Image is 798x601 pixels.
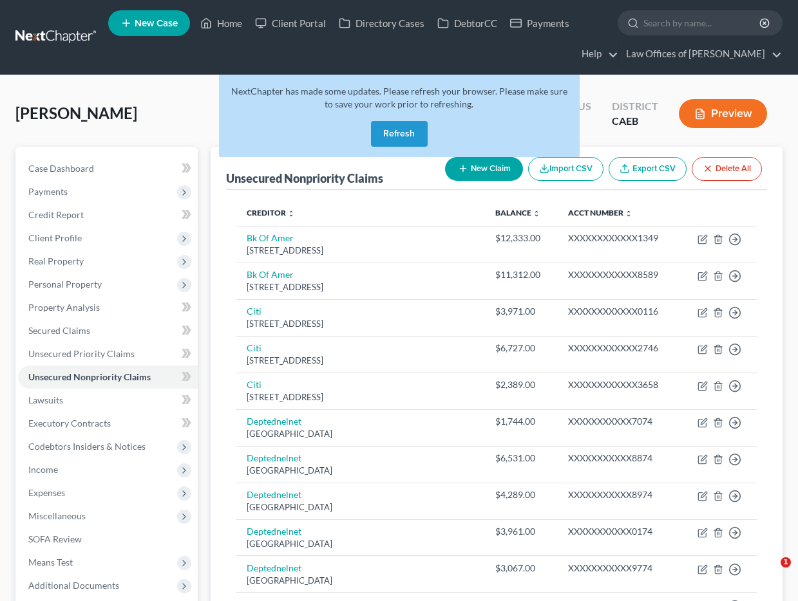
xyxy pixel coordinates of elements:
span: NextChapter has made some updates. Please refresh your browser. Please make sure to save your wor... [231,86,567,109]
div: $12,333.00 [495,232,547,245]
span: Case Dashboard [28,163,94,174]
div: [GEOGRAPHIC_DATA] [247,501,475,513]
a: Secured Claims [18,319,198,342]
a: Deptednelnet [247,489,301,500]
div: $4,289.00 [495,488,547,501]
span: [PERSON_NAME] [15,104,137,122]
a: Help [575,42,618,66]
a: Citi [247,306,261,317]
span: Additional Documents [28,580,119,591]
button: Refresh [371,121,428,147]
a: Law Offices of [PERSON_NAME] [620,42,782,66]
span: SOFA Review [28,533,82,544]
span: Client Profile [28,232,82,243]
a: Deptednelnet [247,416,301,427]
a: Client Portal [249,12,332,35]
span: Unsecured Priority Claims [28,348,135,359]
div: XXXXXXXXXXX9774 [568,562,670,575]
div: [STREET_ADDRESS] [247,281,475,293]
a: Bk Of Amer [247,269,294,280]
a: DebtorCC [431,12,504,35]
i: unfold_more [533,210,540,217]
div: [GEOGRAPHIC_DATA] [247,428,475,440]
div: $3,961.00 [495,525,547,538]
a: SOFA Review [18,528,198,551]
span: Property Analysis [28,302,100,313]
a: Credit Report [18,203,198,227]
div: District [612,99,658,114]
div: XXXXXXXXXXX7074 [568,415,670,428]
div: XXXXXXXXXXXX8589 [568,268,670,281]
div: $3,971.00 [495,305,547,318]
a: Balance unfold_more [495,208,540,217]
span: Income [28,464,58,475]
span: Real Property [28,255,84,266]
a: Citi [247,342,261,353]
span: Codebtors Insiders & Notices [28,441,146,452]
span: Personal Property [28,279,102,290]
div: XXXXXXXXXXX8974 [568,488,670,501]
div: XXXXXXXXXXXX0116 [568,305,670,318]
button: New Claim [445,157,523,181]
div: XXXXXXXXXXX0174 [568,525,670,538]
div: XXXXXXXXXXXX1349 [568,232,670,245]
i: unfold_more [287,210,295,217]
a: Home [194,12,249,35]
div: CAEB [612,114,658,129]
a: Unsecured Priority Claims [18,342,198,365]
i: unfold_more [625,210,632,217]
span: 1 [781,557,791,568]
span: Executory Contracts [28,418,111,429]
div: $11,312.00 [495,268,547,281]
div: $6,727.00 [495,342,547,355]
span: Means Test [28,557,73,568]
div: $3,067.00 [495,562,547,575]
div: XXXXXXXXXXXX2746 [568,342,670,355]
span: Miscellaneous [28,510,86,521]
a: Lawsuits [18,389,198,412]
div: [GEOGRAPHIC_DATA] [247,538,475,550]
a: Deptednelnet [247,562,301,573]
span: Credit Report [28,209,84,220]
div: [STREET_ADDRESS] [247,245,475,257]
div: [STREET_ADDRESS] [247,318,475,330]
span: Secured Claims [28,325,90,336]
div: [STREET_ADDRESS] [247,391,475,403]
iframe: Intercom live chat [754,557,785,588]
a: Bk Of Amer [247,232,294,243]
a: Deptednelnet [247,526,301,537]
div: [STREET_ADDRESS] [247,355,475,367]
span: New Case [135,19,178,28]
a: Payments [504,12,576,35]
a: Case Dashboard [18,157,198,180]
div: $2,389.00 [495,378,547,391]
input: Search by name... [643,11,761,35]
a: Deptednelnet [247,452,301,463]
div: Unsecured Nonpriority Claims [226,171,383,186]
button: Delete All [692,157,762,181]
div: XXXXXXXXXXX8874 [568,452,670,465]
span: Unsecured Nonpriority Claims [28,371,151,382]
button: Preview [679,99,767,128]
a: Executory Contracts [18,412,198,435]
span: Lawsuits [28,394,63,405]
a: Export CSV [609,157,687,181]
a: Creditor unfold_more [247,208,295,217]
span: Payments [28,186,68,197]
div: $6,531.00 [495,452,547,465]
a: Unsecured Nonpriority Claims [18,365,198,389]
a: Citi [247,379,261,390]
a: Property Analysis [18,296,198,319]
div: [GEOGRAPHIC_DATA] [247,575,475,587]
button: Import CSV [528,157,603,181]
div: [GEOGRAPHIC_DATA] [247,465,475,477]
span: Expenses [28,487,65,498]
a: Directory Cases [332,12,431,35]
div: $1,744.00 [495,415,547,428]
a: Acct Number unfold_more [568,208,632,217]
div: XXXXXXXXXXXX3658 [568,378,670,391]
